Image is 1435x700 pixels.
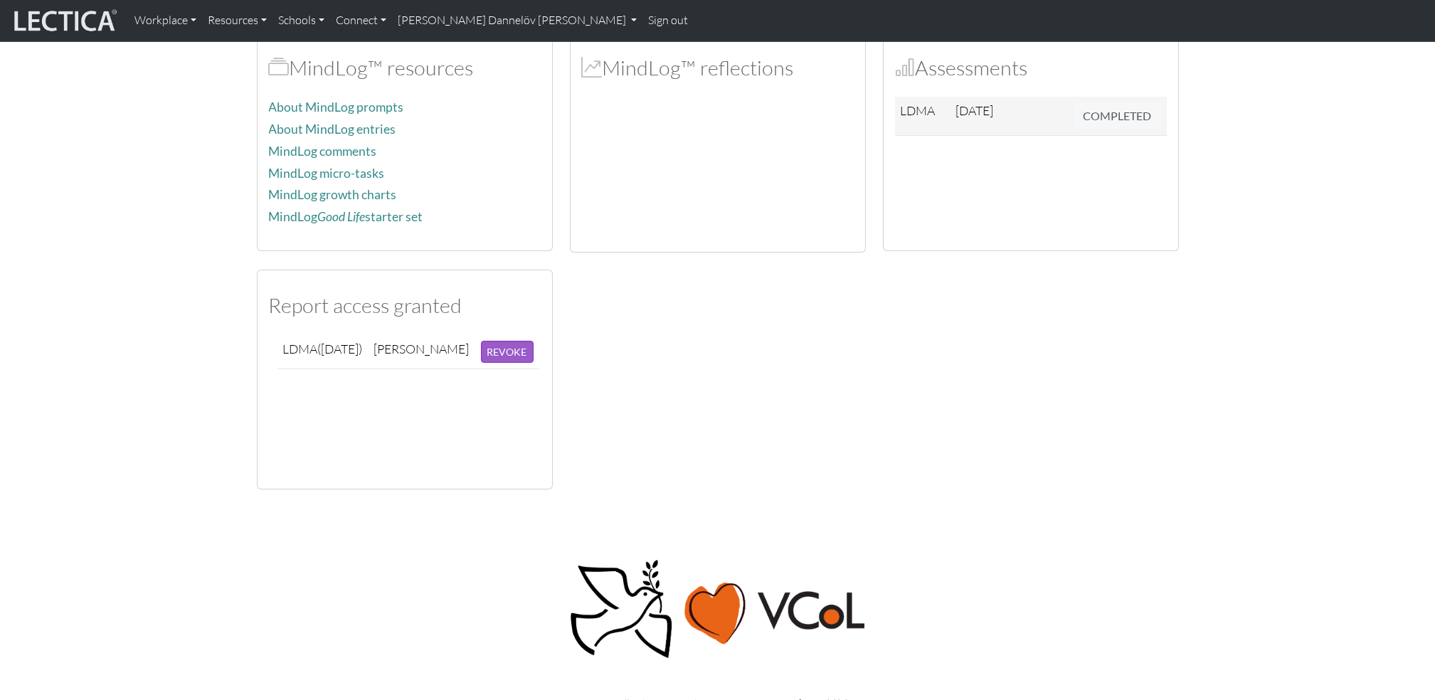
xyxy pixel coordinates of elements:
[272,6,330,36] a: Schools
[392,6,642,36] a: [PERSON_NAME] Dannelöv [PERSON_NAME]
[318,341,363,356] span: ([DATE])
[269,100,404,115] a: About MindLog prompts
[374,341,470,357] div: [PERSON_NAME]
[202,6,272,36] a: Resources
[318,209,366,224] i: Good Life
[269,166,385,181] a: MindLog micro-tasks
[269,144,377,159] a: MindLog comments
[269,55,541,80] h2: MindLog™ resources
[955,102,993,118] span: [DATE]
[269,122,396,137] a: About MindLog entries
[582,55,603,80] span: MindLog
[269,209,423,224] a: MindLogGood Lifestarter set
[269,293,541,318] h2: Report access granted
[330,6,392,36] a: Connect
[895,55,916,80] span: Assessments
[481,341,534,363] button: REVOKE
[269,187,397,202] a: MindLog growth charts
[566,558,870,661] img: Peace, love, VCoL
[129,6,202,36] a: Workplace
[895,55,1167,80] h2: Assessments
[895,97,950,136] td: LDMA
[277,335,369,369] td: LDMA
[269,55,290,80] span: MindLog™ resources
[11,7,117,34] img: lecticalive
[642,6,694,36] a: Sign out
[582,55,854,80] h2: MindLog™ reflections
